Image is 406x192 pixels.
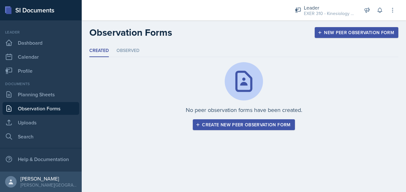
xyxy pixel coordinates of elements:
div: Create new peer observation form [197,122,290,127]
a: Planning Sheets [3,88,79,101]
div: [PERSON_NAME] [20,175,77,182]
p: No peer observation forms have been created. [186,106,302,114]
a: Observation Forms [3,102,79,115]
a: Profile [3,64,79,77]
a: Uploads [3,116,79,129]
button: New Peer Observation Form [315,27,398,38]
div: Leader [304,4,355,11]
li: Observed [117,45,139,57]
div: EXER 310 - Kinesiology / Fall 2025 [304,10,355,17]
div: Documents [3,81,79,87]
div: New Peer Observation Form [319,30,394,35]
h2: Observation Forms [89,27,172,38]
a: Search [3,130,79,143]
div: [PERSON_NAME][GEOGRAPHIC_DATA] [20,182,77,188]
button: Create new peer observation form [193,119,295,130]
li: Created [89,45,109,57]
a: Calendar [3,50,79,63]
div: Help & Documentation [3,153,79,166]
a: Dashboard [3,36,79,49]
div: Leader [3,29,79,35]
